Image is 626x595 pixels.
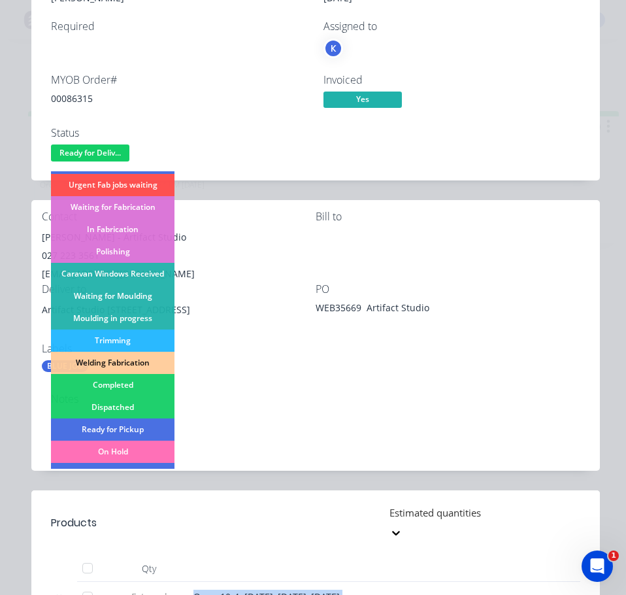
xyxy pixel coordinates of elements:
[51,307,174,330] div: Moulding in progress
[42,246,316,265] div: 027 223 3561
[51,330,174,352] div: Trimming
[608,551,619,561] span: 1
[51,441,174,463] div: On Hold
[42,360,88,372] div: BLUE JOB
[42,301,316,319] div: Artifact Studio [STREET_ADDRESS]
[316,283,589,296] div: PO
[582,551,613,582] iframe: Intercom live chat
[51,127,308,139] div: Status
[323,39,343,58] button: K
[323,74,580,86] div: Invoiced
[51,352,174,374] div: Welding Fabrication
[42,265,316,283] div: [EMAIL_ADDRESS][DOMAIN_NAME]
[316,301,479,319] div: WEB35669 Artifact Studio
[51,285,174,307] div: Waiting for Moulding
[51,20,308,33] div: Required
[51,92,308,105] div: 00086315
[323,92,402,108] span: Yes
[42,228,316,283] div: [PERSON_NAME] - Artifact Studio027 223 3561[EMAIL_ADDRESS][DOMAIN_NAME]
[51,196,174,218] div: Waiting for Fabrication
[110,556,188,582] div: Qty
[51,144,129,161] span: Ready for Deliv...
[51,241,174,263] div: Polishing
[51,393,580,405] div: Notes
[42,283,316,296] div: Deliver to
[51,218,174,241] div: In Fabrication
[42,228,316,246] div: [PERSON_NAME] - Artifact Studio
[51,263,174,285] div: Caravan Windows Received
[42,301,316,343] div: Artifact Studio [STREET_ADDRESS]
[51,463,174,485] div: Caravan Hinging
[51,74,308,86] div: MYOB Order #
[51,174,174,196] div: Urgent Fab jobs waiting
[51,144,129,164] button: Ready for Deliv...
[316,211,589,223] div: Bill to
[42,211,316,223] div: Contact
[51,515,97,531] div: Products
[51,396,174,418] div: Dispatched
[51,418,174,441] div: Ready for Pickup
[323,20,580,33] div: Assigned to
[42,343,316,355] div: Labels
[51,374,174,396] div: Completed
